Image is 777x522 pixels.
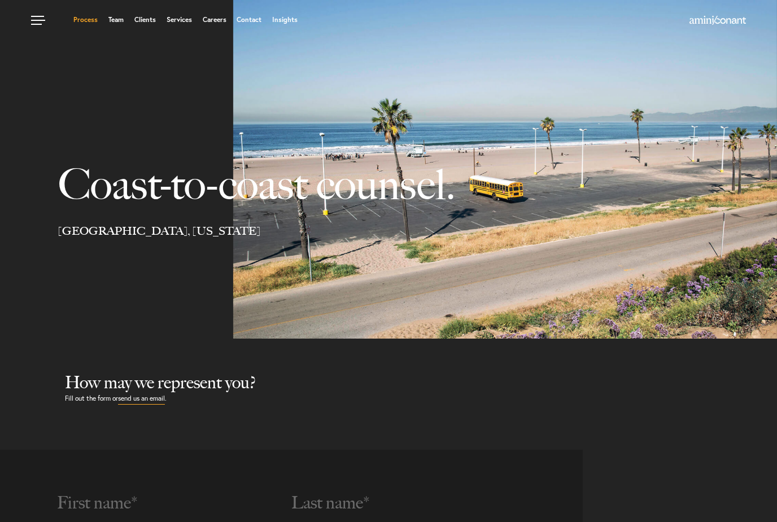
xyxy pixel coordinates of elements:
[203,16,226,23] a: Careers
[73,16,98,23] a: Process
[237,16,261,23] a: Contact
[118,393,165,405] a: send us an email
[272,16,298,23] a: Insights
[108,16,124,23] a: Team
[134,16,156,23] a: Clients
[689,16,746,25] img: Amini & Conant
[65,393,777,405] p: Fill out the form or .
[167,16,192,23] a: Services
[65,372,777,393] h2: How may we represent you?
[689,16,746,25] a: Home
